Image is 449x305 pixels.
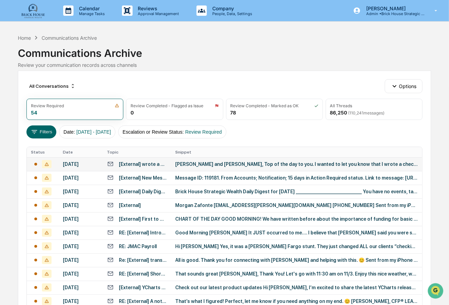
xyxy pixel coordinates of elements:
[61,111,75,117] span: [DATE]
[119,203,141,208] div: [External]
[57,140,85,147] span: Attestations
[176,161,418,167] div: [PERSON_NAME] and [PERSON_NAME], Top of the day to you. I wanted to let you know that I wrote a c...
[18,35,31,41] div: Home
[7,14,125,25] p: How can we help?
[48,169,83,175] a: Powered byPylon
[231,110,236,115] div: 78
[31,59,94,64] div: We're available if you need us!
[16,3,49,19] img: logo
[63,230,99,235] div: [DATE]
[21,93,56,98] span: [PERSON_NAME]
[385,79,422,93] button: Options
[348,110,385,115] span: ( 110,241 messages)
[14,52,27,64] img: 4531339965365_218c74b014194aa58b9b_72.jpg
[176,175,418,181] div: Message ID: 119181. From Accounts; Notification; 15 days in Action Required status. Link to messa...
[7,105,18,116] img: Robert Macaulay
[314,103,318,108] img: icon
[171,147,422,157] th: Snippet
[74,11,108,16] p: Manage Tasks
[57,93,59,98] span: •
[176,216,418,222] div: CHART OF THE DAY GOOD MORNING! We have written before about the importance of funding for basic s...
[119,189,167,194] div: [External] Daily Digest for [DATE]
[63,298,99,304] div: [DATE]
[207,11,256,16] p: People, Data, Settings
[176,244,418,249] div: Hi [PERSON_NAME] Yes, it was a [PERSON_NAME] Fargo stunt. They just changed ALL our clients “chec...
[59,125,115,138] button: Date:[DATE] - [DATE]
[215,103,219,108] img: icon
[133,11,183,16] p: Approval Management
[4,150,46,162] a: 🔎Data Lookup
[63,216,99,222] div: [DATE]
[61,93,75,98] span: [DATE]
[7,141,12,146] div: 🖐️
[119,244,157,249] div: RE: JMAC Payroll
[361,5,425,11] p: [PERSON_NAME]
[4,137,47,149] a: 🖐️Preclearance
[119,175,167,181] div: [External] New Message Notification
[176,285,418,290] div: Check out our latest product updates Hi [PERSON_NAME], I’m excited to share the latest YCharts re...
[63,271,99,277] div: [DATE]
[26,81,78,91] div: All Conversations
[231,103,299,108] div: Review Completed - Marked as OK
[176,271,418,277] div: That sounds great [PERSON_NAME], Thank You! Let's go with 11:30 am on 11/3. Enjoy this nice weath...
[63,175,99,181] div: [DATE]
[47,137,88,149] a: 🗄️Attestations
[26,125,56,138] button: Filters
[63,244,99,249] div: [DATE]
[119,271,167,277] div: RE: [External] Short Visit?
[118,125,226,138] button: Escalation or Review Status:Review Required
[119,161,167,167] div: [External] wrote a check from our account
[31,110,37,115] div: 54
[31,103,64,108] div: Review Required
[119,216,167,222] div: [External] First to Market: Nobels Add to Returns on Basic Science Funding
[63,161,99,167] div: [DATE]
[27,147,59,157] th: Status
[176,189,418,194] div: Brick House Strategic Wealth Daily Digest for [DATE] ________________________________ You have no...
[176,257,418,263] div: All is good. Thank you for connecting with [PERSON_NAME] and helping with this. 😊 Sent from my iP...
[18,62,431,68] div: Review your communication records across channels
[7,52,19,64] img: 1746055101610-c473b297-6a78-478c-a979-82029cc54cd1
[106,74,125,83] button: See all
[131,110,134,115] div: 0
[330,110,385,115] div: 86,250
[18,41,431,59] div: Communications Archive
[7,86,18,97] img: Robert Macaulay
[115,103,119,108] img: icon
[74,5,108,11] p: Calendar
[7,154,12,159] div: 🔎
[68,170,83,175] span: Pylon
[7,76,46,81] div: Past conversations
[21,111,56,117] span: [PERSON_NAME]
[176,298,418,304] div: That’s what I figured! Perfect, let me know if you need anything on my end. 😊 [PERSON_NAME], CFP®...
[131,103,203,108] div: Review Completed - Flagged as Issue
[59,147,103,157] th: Date
[63,189,99,194] div: [DATE]
[76,129,111,135] span: [DATE] - [DATE]
[14,140,44,147] span: Preclearance
[176,203,418,208] div: Morgan Zafonte [EMAIL_ADDRESS][PERSON_NAME][DOMAIN_NAME] [PHONE_NUMBER] Sent from my iPhone
[185,129,222,135] span: Review Required
[57,111,59,117] span: •
[63,203,99,208] div: [DATE]
[63,285,99,290] div: [DATE]
[119,230,167,235] div: RE: [External] Introduction
[31,52,113,59] div: Start new chat
[119,285,167,290] div: [External] YCharts Monthly Product Update - [DATE]
[361,11,425,16] p: Admin • Brick House Strategic Wealth
[207,5,256,11] p: Company
[63,257,99,263] div: [DATE]
[427,282,446,301] iframe: Open customer support
[119,257,167,263] div: Re: [External] transfer
[133,5,183,11] p: Reviews
[50,141,55,146] div: 🗄️
[330,103,352,108] div: All Threads
[119,298,167,304] div: RE: [External] A notification about your distribution is available online
[117,54,125,62] button: Start new chat
[42,35,97,41] div: Communications Archive
[176,230,418,235] div: Good Morning [PERSON_NAME] It JUST occurred to me…. I believe that [PERSON_NAME] said you were so...
[14,153,43,160] span: Data Lookup
[103,147,171,157] th: Topic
